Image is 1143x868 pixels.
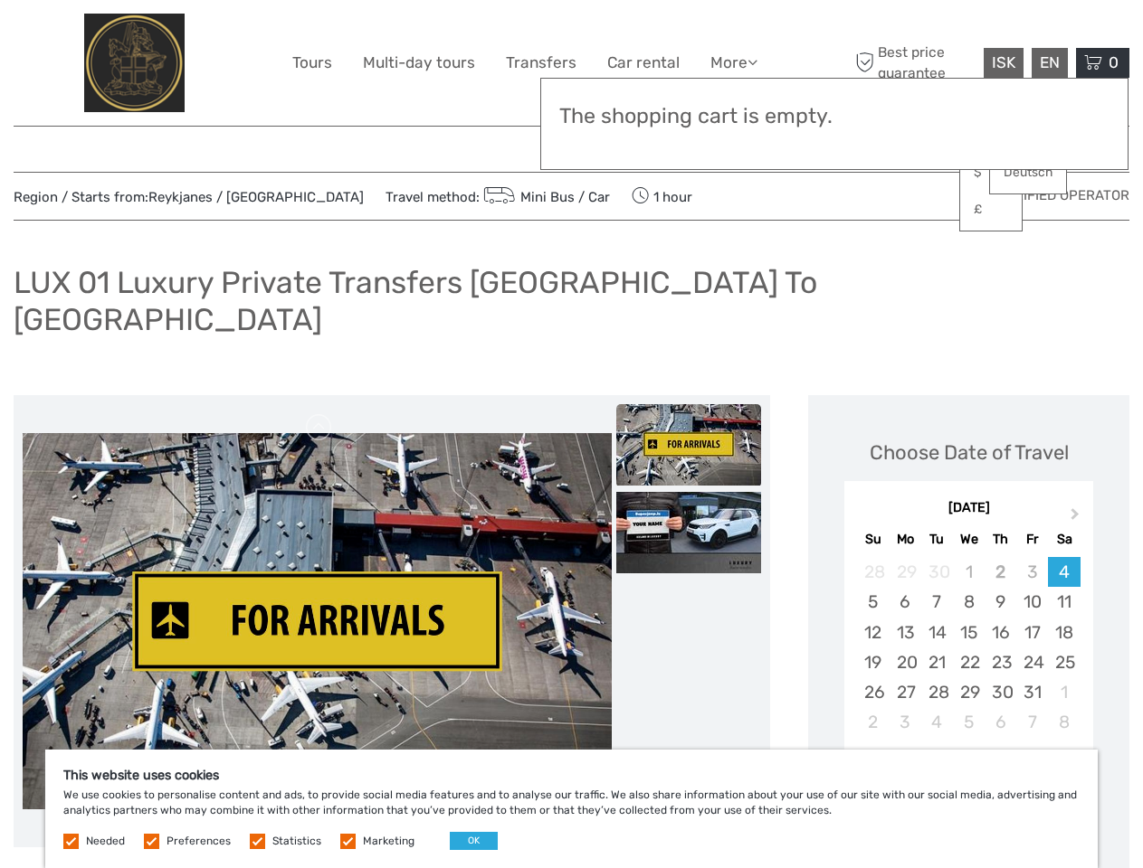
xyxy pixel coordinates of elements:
[953,618,985,647] div: Choose Wednesday, October 15th, 2025
[1016,527,1048,552] div: Fr
[960,193,1022,226] a: £
[480,189,610,205] a: Mini Bus / Car
[921,707,953,737] div: Choose Tuesday, November 4th, 2025
[857,527,889,552] div: Su
[1016,677,1048,707] div: Choose Friday, October 31st, 2025
[953,557,985,587] div: Not available Wednesday, October 1st, 2025
[1048,587,1080,617] div: Choose Saturday, October 11th, 2025
[850,557,1087,737] div: month 2025-10
[506,50,576,76] a: Transfers
[857,587,889,617] div: Choose Sunday, October 5th, 2025
[953,707,985,737] div: Choose Wednesday, November 5th, 2025
[921,647,953,677] div: Choose Tuesday, October 21st, 2025
[363,50,475,76] a: Multi-day tours
[1048,527,1080,552] div: Sa
[890,677,921,707] div: Choose Monday, October 27th, 2025
[1048,618,1080,647] div: Choose Saturday, October 18th, 2025
[23,433,612,810] img: d17cabca94be4cdf9a944f0c6cf5d444_main_slider.jpg
[1062,504,1091,533] button: Next Month
[953,647,985,677] div: Choose Wednesday, October 22nd, 2025
[857,647,889,677] div: Choose Sunday, October 19th, 2025
[997,186,1129,205] span: Verified Operator
[292,50,332,76] a: Tours
[1016,587,1048,617] div: Choose Friday, October 10th, 2025
[1048,647,1080,677] div: Choose Saturday, October 25th, 2025
[921,587,953,617] div: Choose Tuesday, October 7th, 2025
[992,53,1015,71] span: ISK
[985,647,1016,677] div: Choose Thursday, October 23rd, 2025
[960,156,1022,189] a: $
[14,188,364,207] span: Region / Starts from:
[953,587,985,617] div: Choose Wednesday, October 8th, 2025
[921,557,953,587] div: Not available Tuesday, September 30th, 2025
[1016,707,1048,737] div: Choose Friday, November 7th, 2025
[985,587,1016,617] div: Choose Thursday, October 9th, 2025
[890,587,921,617] div: Choose Monday, October 6th, 2025
[857,618,889,647] div: Choose Sunday, October 12th, 2025
[63,768,1080,783] h5: This website uses cookies
[25,32,205,46] p: We're away right now. Please check back later!
[985,527,1016,552] div: Th
[1048,557,1080,587] div: Choose Saturday, October 4th, 2025
[45,750,1098,868] div: We use cookies to personalise content and ads, to provide social media features and to analyse ou...
[148,189,364,205] a: Reykjanes / [GEOGRAPHIC_DATA]
[844,499,1093,518] div: [DATE]
[1048,707,1080,737] div: Choose Saturday, November 8th, 2025
[851,42,979,82] span: Best price guarantee
[985,557,1016,587] div: Not available Thursday, October 2nd, 2025
[84,14,185,112] img: City Center Hotel
[1016,647,1048,677] div: Choose Friday, October 24th, 2025
[450,832,498,850] button: OK
[86,834,125,849] label: Needed
[1016,618,1048,647] div: Choose Friday, October 17th, 2025
[857,677,889,707] div: Choose Sunday, October 26th, 2025
[14,264,1129,337] h1: LUX 01 Luxury Private Transfers [GEOGRAPHIC_DATA] To [GEOGRAPHIC_DATA]
[890,618,921,647] div: Choose Monday, October 13th, 2025
[710,50,757,76] a: More
[890,527,921,552] div: Mo
[386,184,610,209] span: Travel method:
[616,492,761,573] img: 16fb447c7d50440eaa484c9a0dbf045b_slider_thumbnail.jpeg
[272,834,321,849] label: Statistics
[990,156,1066,189] a: Deutsch
[632,184,692,209] span: 1 hour
[857,557,889,587] div: Not available Sunday, September 28th, 2025
[921,618,953,647] div: Choose Tuesday, October 14th, 2025
[985,707,1016,737] div: Choose Thursday, November 6th, 2025
[857,707,889,737] div: Choose Sunday, November 2nd, 2025
[890,557,921,587] div: Not available Monday, September 29th, 2025
[1016,557,1048,587] div: Not available Friday, October 3rd, 2025
[870,439,1069,467] div: Choose Date of Travel
[953,677,985,707] div: Choose Wednesday, October 29th, 2025
[363,834,414,849] label: Marketing
[559,104,1110,129] h3: The shopping cart is empty.
[607,50,680,76] a: Car rental
[167,834,231,849] label: Preferences
[616,404,761,486] img: d17cabca94be4cdf9a944f0c6cf5d444_slider_thumbnail.jpg
[985,618,1016,647] div: Choose Thursday, October 16th, 2025
[890,707,921,737] div: Choose Monday, November 3rd, 2025
[890,647,921,677] div: Choose Monday, October 20th, 2025
[953,527,985,552] div: We
[985,677,1016,707] div: Choose Thursday, October 30th, 2025
[921,527,953,552] div: Tu
[1048,677,1080,707] div: Choose Saturday, November 1st, 2025
[921,677,953,707] div: Choose Tuesday, October 28th, 2025
[1106,53,1121,71] span: 0
[1032,48,1068,78] div: EN
[208,28,230,50] button: Open LiveChat chat widget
